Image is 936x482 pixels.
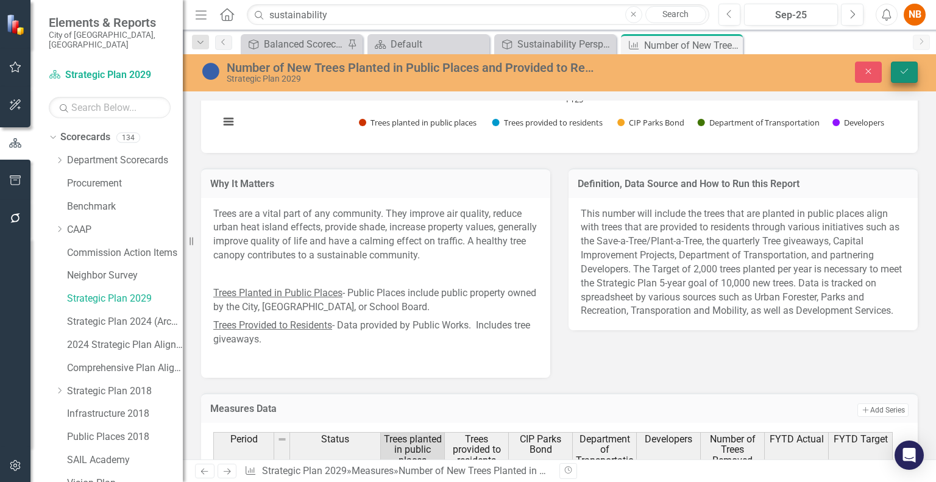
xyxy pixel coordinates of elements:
span: Period [230,434,258,445]
a: 2024 Strategic Plan Alignment [67,338,183,352]
a: Neighbor Survey [67,269,183,283]
a: Sustainability Perspective [497,37,613,52]
div: Number of New Trees Planted in Public Places and Provided to Residents [399,465,712,477]
span: Trees planted in public places [383,434,442,466]
span: Number of Trees Removed [703,434,762,466]
div: Number of New Trees Planted in Public Places and Provided to Residents [644,38,740,53]
span: Department of Transportation [575,434,634,477]
img: Information Unavailable [201,62,221,81]
a: Comprehensive Plan Alignment [67,361,183,375]
a: Procurement [67,177,183,191]
a: Default [370,37,486,52]
button: Show Developers [832,117,885,128]
h3: Definition, Data Source and How to Run this Report [578,179,909,190]
button: Show Trees provided to residents [492,117,604,128]
div: Sep-25 [748,8,834,23]
span: FYTD Actual [770,434,824,445]
a: Scorecards [60,130,110,144]
p: This number will include the trees that are planted in public places align with trees that are pr... [581,207,906,319]
a: Search [645,6,706,23]
button: View chart menu, Chart [220,113,237,130]
p: Trees are a vital part of any community. They improve air quality, reduce urban heat island effec... [213,207,538,265]
span: Trees provided to residents [447,434,506,466]
text: Department of Transportation [709,117,820,128]
img: 8DAGhfEEPCf229AAAAAElFTkSuQmCC [277,434,287,444]
button: Show CIP Parks Bond [617,117,684,128]
span: FYTD Target [834,434,888,445]
input: Search Below... [49,97,171,118]
div: Default [391,37,486,52]
span: Status [321,434,349,445]
button: Show Trees planted in public places [359,117,478,128]
a: Strategic Plan 2029 [49,68,171,82]
span: Elements & Reports [49,15,171,30]
div: Open Intercom Messenger [895,441,924,470]
span: Trees Planted in Public Places [213,287,342,299]
span: CIP Parks Bond [511,434,570,455]
a: SAIL Academy [67,453,183,467]
a: CAAP [67,223,183,237]
a: Strategic Plan 2024 (Archive) [67,315,183,329]
a: Benchmark [67,200,183,214]
a: Public Places 2018 [67,430,183,444]
span: Trees Provided to Residents [213,319,332,331]
span: Developers [645,434,692,445]
h3: Measures Data [210,403,604,414]
a: Strategic Plan 2029 [67,292,183,306]
div: Sustainability Perspective [517,37,613,52]
button: Show Department of Transportation [698,117,819,128]
div: Strategic Plan 2029 [227,74,598,83]
a: Balanced Scorecard [244,37,344,52]
button: NB [904,4,926,26]
a: Strategic Plan 2018 [67,385,183,399]
a: Infrastructure 2018 [67,407,183,421]
img: ClearPoint Strategy [6,14,27,35]
button: Sep-25 [744,4,838,26]
a: Department Scorecards [67,154,183,168]
div: Balanced Scorecard [264,37,344,52]
div: » » [244,464,550,478]
a: Measures [352,465,394,477]
p: - Data provided by Public Works. Includes tree giveaways. [213,316,538,349]
h3: Why It Matters [210,179,541,190]
p: - Public Places include public property owned by the City, [GEOGRAPHIC_DATA], or School Board. [213,284,538,317]
small: City of [GEOGRAPHIC_DATA], [GEOGRAPHIC_DATA] [49,30,171,50]
div: 134 [116,132,140,143]
div: Number of New Trees Planted in Public Places and Provided to Residents [227,61,598,74]
button: Add Series [857,403,909,417]
a: Commission Action Items [67,246,183,260]
a: Strategic Plan 2029 [262,465,347,477]
input: Search ClearPoint... [247,4,709,26]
